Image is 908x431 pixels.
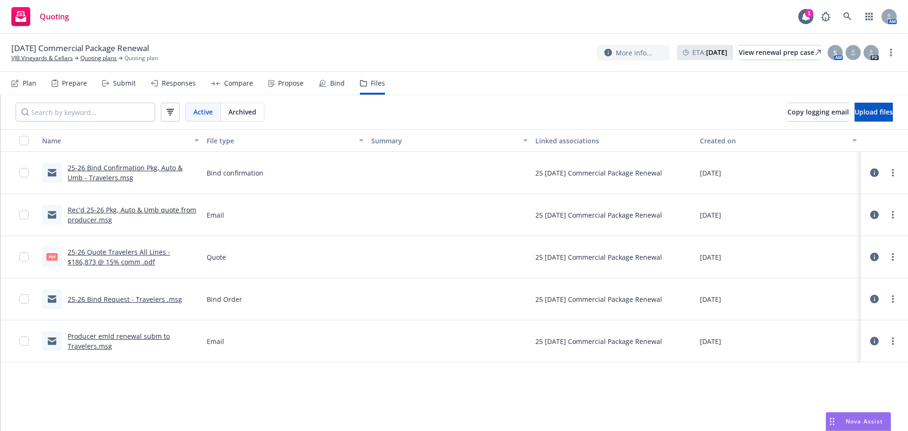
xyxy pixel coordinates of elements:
[706,48,727,57] strong: [DATE]
[207,336,224,346] span: Email
[16,103,155,122] input: Search by keyword...
[19,294,29,304] input: Toggle Row Selected
[597,45,670,61] button: More info...
[826,412,891,431] button: Nova Assist
[692,47,727,57] span: ETA :
[19,136,29,145] input: Select all
[124,54,158,62] span: Quoting plan
[700,210,721,220] span: [DATE]
[532,129,696,152] button: Linked associations
[787,107,849,116] span: Copy logging email
[38,129,203,152] button: Name
[207,294,242,304] span: Bind Order
[80,54,117,62] a: Quoting plans
[700,336,721,346] span: [DATE]
[40,13,69,20] span: Quoting
[700,136,847,146] div: Created on
[19,210,29,220] input: Toggle Row Selected
[700,252,721,262] span: [DATE]
[887,251,899,263] a: more
[616,48,652,58] span: More info...
[330,79,345,87] div: Bind
[367,129,532,152] button: Summary
[887,293,899,305] a: more
[885,47,897,58] a: more
[535,294,662,304] div: 25 [DATE] Commercial Package Renewal
[535,136,692,146] div: Linked associations
[846,417,883,425] span: Nova Assist
[838,7,857,26] a: Search
[535,168,662,178] div: 25 [DATE] Commercial Package Renewal
[787,103,849,122] button: Copy logging email
[535,252,662,262] div: 25 [DATE] Commercial Package Renewal
[193,107,213,117] span: Active
[535,336,662,346] div: 25 [DATE] Commercial Package Renewal
[826,413,838,431] div: Drag to move
[855,107,893,116] span: Upload files
[207,136,353,146] div: File type
[68,247,170,266] a: 25-26 Quote Travelers All Lines - $186,873 @ 15% comm .pdf
[700,168,721,178] span: [DATE]
[833,48,837,58] span: S
[887,209,899,220] a: more
[816,7,835,26] a: Report a Bug
[739,45,821,60] a: View renewal prep case
[371,79,385,87] div: Files
[207,210,224,220] span: Email
[19,336,29,346] input: Toggle Row Selected
[207,252,226,262] span: Quote
[19,168,29,177] input: Toggle Row Selected
[855,103,893,122] button: Upload files
[46,253,58,260] span: pdf
[860,7,879,26] a: Switch app
[224,79,253,87] div: Compare
[19,252,29,262] input: Toggle Row Selected
[42,136,189,146] div: Name
[203,129,367,152] button: File type
[278,79,304,87] div: Propose
[805,9,813,18] div: 1
[887,167,899,178] a: more
[68,205,196,224] a: Rec'd 25-26 Pkg, Auto & Umb quote from producer.msg
[113,79,136,87] div: Submit
[696,129,861,152] button: Created on
[8,3,73,30] a: Quoting
[68,163,183,182] a: 25-26 Bind Confirmation Pkg, Auto & Umb - Travelers.msg
[62,79,87,87] div: Prepare
[228,107,256,117] span: Archived
[207,168,263,178] span: Bind confirmation
[162,79,196,87] div: Responses
[68,295,182,304] a: 25-26 Bind Request - Travelers .msg
[535,210,662,220] div: 25 [DATE] Commercial Package Renewal
[23,79,36,87] div: Plan
[887,335,899,347] a: more
[11,43,149,54] span: [DATE] Commercial Package Renewal
[371,136,518,146] div: Summary
[700,294,721,304] span: [DATE]
[68,332,170,351] a: Producer emld renewal subm to Travelers.msg
[11,54,73,62] a: VJB Vineyards & Cellars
